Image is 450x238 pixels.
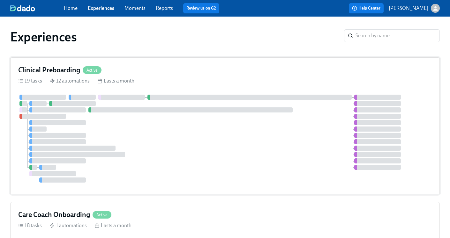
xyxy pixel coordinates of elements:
[94,222,131,229] div: Lasts a month
[18,222,42,229] div: 18 tasks
[156,5,173,11] a: Reports
[18,77,42,84] div: 19 tasks
[389,4,440,13] button: [PERSON_NAME]
[10,57,440,194] a: Clinical PreboardingActive19 tasks 12 automations Lasts a month
[356,29,440,42] input: Search by name
[50,77,90,84] div: 12 automations
[97,77,134,84] div: Lasts a month
[183,3,219,13] button: Review us on G2
[352,5,380,11] span: Help Center
[18,65,80,75] h4: Clinical Preboarding
[10,29,77,45] h1: Experiences
[93,213,111,217] span: Active
[389,5,428,12] p: [PERSON_NAME]
[18,210,90,220] h4: Care Coach Onboarding
[83,68,101,73] span: Active
[10,5,35,11] img: dado
[349,3,384,13] button: Help Center
[124,5,146,11] a: Moments
[88,5,114,11] a: Experiences
[10,5,64,11] a: dado
[49,222,87,229] div: 1 automations
[64,5,78,11] a: Home
[186,5,216,11] a: Review us on G2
